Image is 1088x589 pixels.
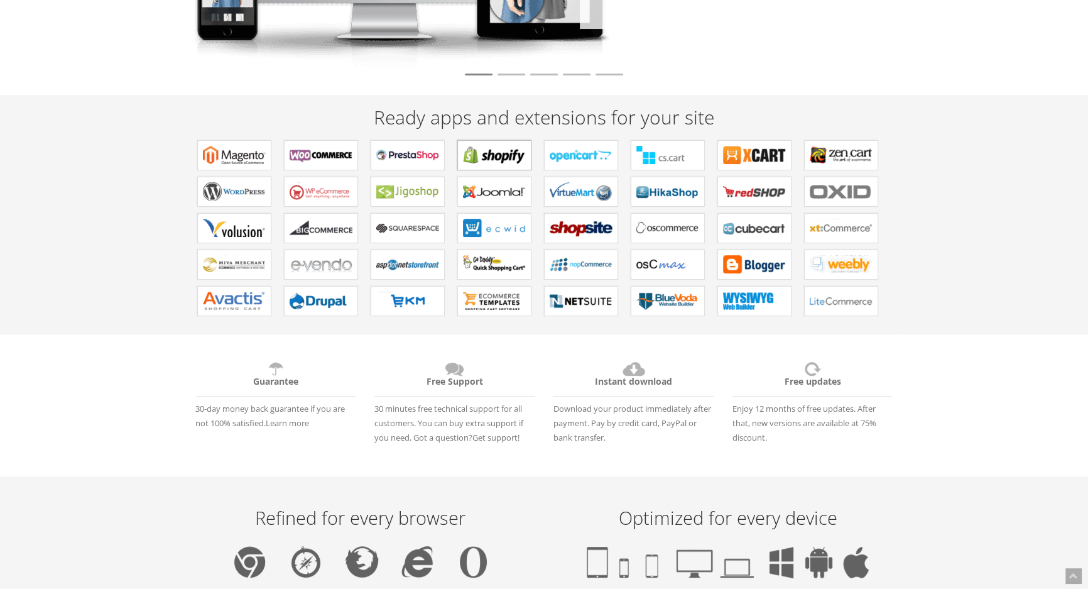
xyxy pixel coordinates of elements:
[197,213,271,243] a: Extensions for Volusion
[587,546,869,578] img: Tablet, phone, smartphone, desktop, laptop, Windows, Android, iOS
[371,177,445,207] a: Plugins for Jigoshop
[197,177,271,207] a: Plugins for WordPress
[723,182,786,201] b: Components for redSHOP
[732,360,893,397] h6: Free updates
[723,353,902,445] div: Enjoy 12 months of free updates. After that, new versions are available at 75% discount.
[290,292,352,311] b: Modules for Drupal
[717,140,792,170] a: Modules for X-Cart
[544,250,618,280] a: Extensions for nopCommerce
[376,219,439,238] b: Extensions for Squarespace
[810,182,873,201] b: Extensions for OXID
[203,219,266,238] b: Extensions for Volusion
[371,140,445,170] a: Modules for PrestaShop
[631,250,705,280] a: Add-ons for osCMax
[197,140,271,170] a: Extensions for Magento
[550,146,612,165] b: Modules for OpenCart
[284,213,358,243] a: Apps for Bigcommerce
[804,213,878,243] a: Extensions for xt:Commerce
[186,353,365,431] div: 30-day money back guarantee if you are not 100% satisfied.
[284,286,358,316] a: Modules for Drupal
[376,182,439,201] b: Plugins for Jigoshop
[631,213,705,243] a: Add-ons for osCommerce
[457,177,531,207] a: Components for Joomla
[463,146,526,165] b: Apps for Shopify
[376,292,439,311] b: Extensions for EKM
[810,219,873,238] b: Extensions for xt:Commerce
[195,360,356,397] h6: Guarantee
[631,177,705,207] a: Components for HikaShop
[290,219,352,238] b: Apps for Bigcommerce
[290,255,352,274] b: Extensions for e-vendo
[203,182,266,201] b: Plugins for WordPress
[550,292,612,311] b: Extensions for NetSuite
[463,255,526,274] b: Extensions for GoDaddy Shopping Cart
[550,182,612,201] b: Components for VirtueMart
[463,219,526,238] b: Extensions for ECWID
[636,292,699,311] b: Extensions for BlueVoda
[365,353,544,445] div: 30 minutes free technical support for all customers. You can buy extra support if you need. Got a...
[550,255,612,274] b: Extensions for nopCommerce
[631,140,705,170] a: Add-ons for CS-Cart
[544,177,618,207] a: Components for VirtueMart
[636,219,699,238] b: Add-ons for osCommerce
[723,219,786,238] b: Plugins for CubeCart
[234,546,487,578] img: Chrome, Safari, Firefox, IE, Opera
[203,255,266,274] b: Extensions for Miva Merchant
[804,140,878,170] a: Plugins for Zen Cart
[636,146,699,165] b: Add-ons for CS-Cart
[290,182,352,201] b: Plugins for WP e-Commerce
[371,250,445,280] a: Extensions for AspDotNetStorefront
[376,146,439,165] b: Modules for PrestaShop
[457,286,531,316] a: Extensions for ecommerce Templates
[544,353,723,445] div: Download your product immediately after payment. Pay by credit card, PayPal or bank transfer.
[374,360,535,397] h6: Free Support
[284,250,358,280] a: Extensions for e-vendo
[189,508,531,528] p: Refined for every browser
[550,219,612,238] b: Extensions for ShopSite
[804,286,878,316] a: Modules for LiteCommerce
[717,286,792,316] a: Extensions for WYSIWYG
[723,255,786,274] b: Extensions for Blogger
[544,140,618,170] a: Modules for OpenCart
[371,286,445,316] a: Extensions for EKM
[636,182,699,201] b: Components for HikaShop
[472,432,520,443] a: Get support!
[810,255,873,274] b: Extensions for Weebly
[636,255,699,274] b: Add-ons for osCMax
[810,292,873,311] b: Modules for LiteCommerce
[290,146,352,165] b: Plugins for WooCommerce
[557,508,899,528] p: Optimized for every device
[723,146,786,165] b: Modules for X-Cart
[631,286,705,316] a: Extensions for BlueVoda
[457,250,531,280] a: Extensions for GoDaddy Shopping Cart
[457,213,531,243] a: Extensions for ECWID
[810,146,873,165] b: Plugins for Zen Cart
[544,286,618,316] a: Extensions for NetSuite
[197,250,271,280] a: Extensions for Miva Merchant
[284,140,358,170] a: Plugins for WooCommerce
[371,213,445,243] a: Extensions for Squarespace
[804,250,878,280] a: Extensions for Weebly
[457,140,531,170] a: Apps for Shopify
[266,417,309,429] a: Learn more
[376,255,439,274] b: Extensions for AspDotNetStorefront
[186,107,902,128] h2: Ready apps and extensions for your site
[203,292,266,311] b: Extensions for Avactis
[197,286,271,316] a: Extensions for Avactis
[717,250,792,280] a: Extensions for Blogger
[717,213,792,243] a: Plugins for CubeCart
[804,177,878,207] a: Extensions for OXID
[723,292,786,311] b: Extensions for WYSIWYG
[544,213,618,243] a: Extensions for ShopSite
[284,177,358,207] a: Plugins for WP e-Commerce
[203,146,266,165] b: Extensions for Magento
[463,182,526,201] b: Components for Joomla
[717,177,792,207] a: Components for redSHOP
[463,292,526,311] b: Extensions for ecommerce Templates
[553,360,714,397] h6: Instant download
